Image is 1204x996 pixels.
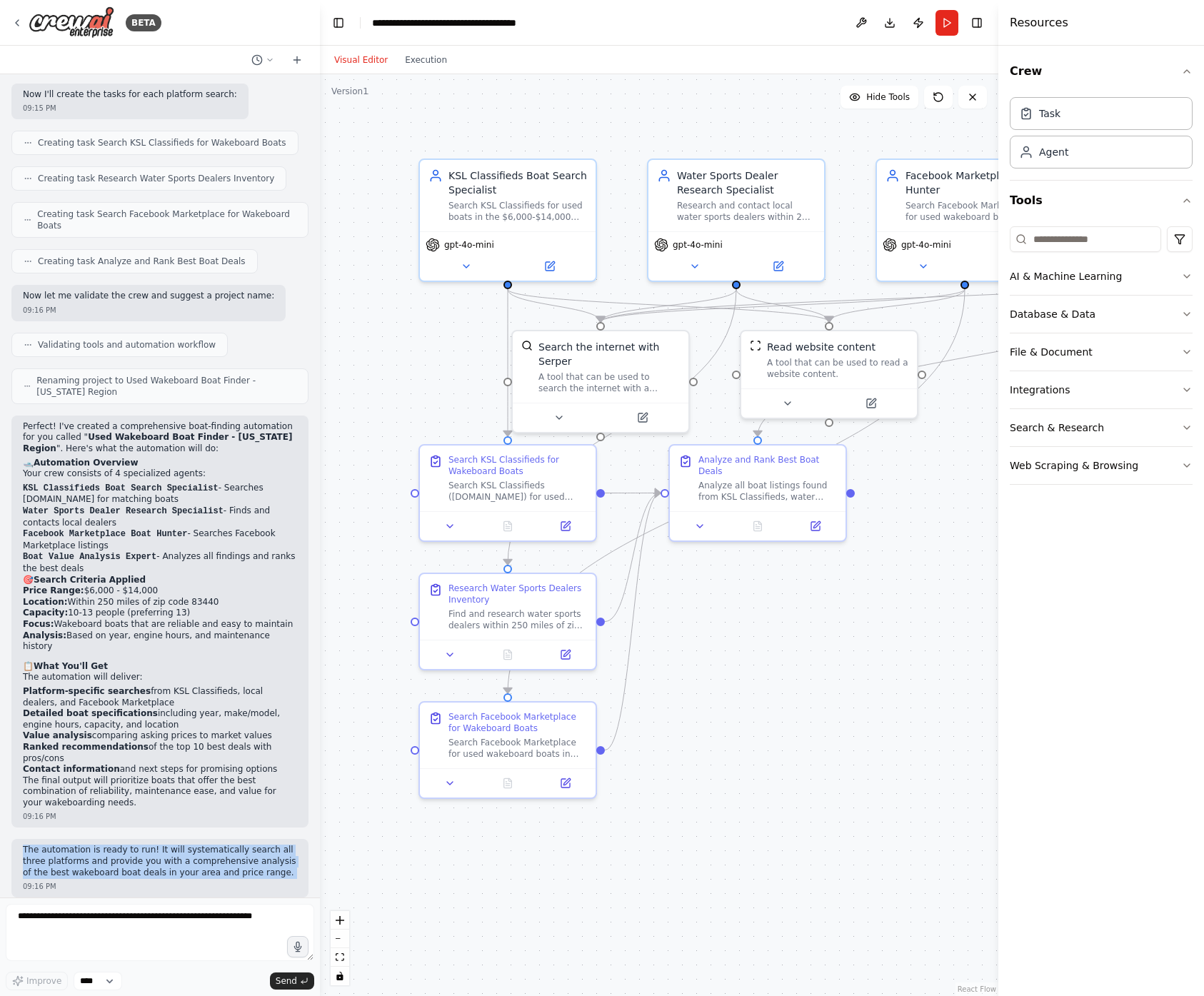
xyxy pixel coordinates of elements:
div: Search Facebook Marketplace for used wakeboard boats in the $6,000-$14,000 price range within 250... [905,200,1044,223]
strong: Contact information [23,764,120,774]
g: Edge from 8323330c-66ea-4c3e-b04b-93488cbeca78 to 9cfd1ffb-ace5-4915-9ee5-0fa6d5ca563e [751,275,1200,436]
strong: Ranked recommendations [23,742,149,752]
div: Find and research water sports dealers within 250 miles of zip code 83440. Search their used boat... [448,608,587,631]
span: Creating task Research Water Sports Dealers Inventory [38,173,274,184]
button: toggle interactivity [331,967,349,985]
g: Edge from 8113a4cb-8c81-4816-8a6f-7c3fc923171d to 9cfd1ffb-ace5-4915-9ee5-0fa6d5ca563e [605,486,661,629]
div: Search the internet with Serper [538,340,680,368]
div: SerperDevToolSearch the internet with SerperA tool that can be used to search the internet with a... [511,330,690,433]
div: 09:16 PM [23,305,274,316]
button: Open in side panel [541,646,590,663]
button: Open in side panel [541,518,590,535]
div: Research Water Sports Dealers InventoryFind and research water sports dealers within 250 miles of... [418,573,597,670]
p: Now I'll create the tasks for each platform search: [23,89,237,101]
button: Integrations [1010,371,1193,408]
strong: Platform-specific searches [23,686,151,696]
div: Search KSL Classifieds for used boats in the $6,000-$14,000 price range within 250 miles of zip c... [448,200,587,223]
button: Search & Research [1010,409,1193,446]
div: 09:16 PM [23,811,297,822]
button: fit view [331,948,349,967]
div: KSL Classifieds Boat Search Specialist [448,168,587,197]
div: Search Facebook Marketplace for Wakeboard Boats [448,711,587,734]
h4: Resources [1010,14,1068,31]
span: Validating tools and automation workflow [38,339,216,351]
div: Read website content [767,340,876,354]
p: Now let me validate the crew and suggest a project name: [23,291,274,302]
g: Edge from e6a28ea4-c0f4-4ee9-ab76-f4fc195dba89 to 9cfd1ffb-ace5-4915-9ee5-0fa6d5ca563e [605,486,661,500]
button: Improve [6,972,68,990]
div: Search KSL Classifieds ([DOMAIN_NAME]) for used wakeboard boats priced between $6,000-$14,000 wit... [448,480,587,503]
li: $6,000 - $14,000 [23,585,297,597]
g: Edge from 82ca41b6-4701-423b-af68-533251b90bd9 to 990fc939-385e-4851-9e5f-04f4ee7955a5 [501,289,972,693]
button: Send [270,972,314,990]
span: Send [276,975,297,987]
li: Wakeboard boats that are reliable and easy to maintain [23,619,297,630]
div: A tool that can be used to read a website content. [767,357,908,380]
code: Facebook Marketplace Boat Hunter [23,529,187,539]
h2: 📋 [23,661,297,673]
a: React Flow attribution [958,985,996,993]
button: Crew [1010,51,1193,91]
strong: Capacity: [23,608,68,618]
li: comparing asking prices to market values [23,730,297,742]
span: Hide Tools [866,91,910,103]
div: 09:15 PM [23,103,237,114]
button: Open in side panel [791,518,840,535]
button: Hide right sidebar [967,13,987,33]
button: No output available [478,646,538,663]
h2: 🛥️ [23,458,297,469]
li: Within 250 miles of zip code 83440 [23,597,297,608]
div: Facebook Marketplace Boat Hunter [905,168,1044,197]
button: Click to speak your automation idea [287,936,308,957]
div: Facebook Marketplace Boat HunterSearch Facebook Marketplace for used wakeboard boats in the $6,00... [876,159,1054,282]
li: - Finds and contacts local dealers [23,505,297,528]
span: gpt-4o-mini [444,239,494,251]
div: A tool that can be used to search the internet with a search_query. Supports different search typ... [538,371,680,394]
li: - Searches [DOMAIN_NAME] for matching boats [23,483,297,505]
div: Water Sports Dealer Research Specialist [677,168,816,197]
p: The automation will deliver: [23,672,297,683]
div: Analyze and Rank Best Boat DealsAnalyze all boat listings found from KSL Classifieds, water sport... [668,444,847,542]
p: Perfect! I've created a comprehensive boat-finding automation for you called " ". Here's what the... [23,421,297,455]
span: Creating task Search Facebook Marketplace for Wakeboard Boats [37,208,296,231]
nav: breadcrumb [372,16,533,30]
span: Creating task Search KSL Classifieds for Wakeboard Boats [38,137,286,149]
g: Edge from 82ca41b6-4701-423b-af68-533251b90bd9 to 968107a1-f469-4a02-b165-34c5394b369f [822,289,972,322]
div: BETA [126,14,161,31]
div: Water Sports Dealer Research SpecialistResearch and contact local water sports dealers within 250... [647,159,826,282]
button: Open in side panel [541,775,590,792]
h2: 🎯 [23,575,297,586]
div: Search Facebook Marketplace for Wakeboard BoatsSearch Facebook Marketplace for used wakeboard boa... [418,701,597,799]
code: KSL Classifieds Boat Search Specialist [23,483,219,493]
div: Analyze and Rank Best Boat Deals [698,454,837,477]
g: Edge from c4e364f5-0a21-48b6-acf9-648fc55ab5d6 to 8113a4cb-8c81-4816-8a6f-7c3fc923171d [501,289,743,565]
div: Version 1 [331,86,368,97]
div: Search KSL Classifieds for Wakeboard Boats [448,454,587,477]
button: Start a new chat [286,51,308,69]
strong: Value analysis [23,730,92,740]
div: Agent [1039,145,1068,159]
code: Water Sports Dealer Research Specialist [23,506,224,516]
button: Web Scraping & Browsing [1010,447,1193,484]
p: The final output will prioritize boats that offer the best combination of reliability, maintenanc... [23,775,297,809]
strong: Search Criteria Applied [34,575,146,585]
span: Creating task Analyze and Rank Best Boat Deals [38,256,246,267]
li: and next steps for promising options [23,764,297,775]
strong: What You'll Get [34,661,108,671]
li: of the top 10 best deals with pros/cons [23,742,297,764]
button: AI & Machine Learning [1010,258,1193,295]
button: Open in side panel [509,258,590,275]
div: Task [1039,106,1060,121]
button: Tools [1010,181,1193,221]
li: from KSL Classifieds, local dealers, and Facebook Marketplace [23,686,297,708]
span: Renaming project to Used Wakeboard Boat Finder - [US_STATE] Region [36,375,296,398]
g: Edge from bf49ceeb-4b9b-43b1-bc64-96f6b5d3e706 to e6a28ea4-c0f4-4ee9-ab76-f4fc195dba89 [501,289,515,436]
button: Hide Tools [841,86,918,109]
strong: Location: [23,597,68,607]
g: Edge from 990fc939-385e-4851-9e5f-04f4ee7955a5 to 9cfd1ffb-ace5-4915-9ee5-0fa6d5ca563e [605,486,661,758]
code: Boat Value Analysis Expert [23,552,156,562]
button: No output available [728,518,788,535]
div: Research and contact local water sports dealers within 250 miles of zip code 83440 to find used w... [677,200,816,223]
div: Tools [1010,221,1193,496]
button: zoom in [331,911,349,930]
